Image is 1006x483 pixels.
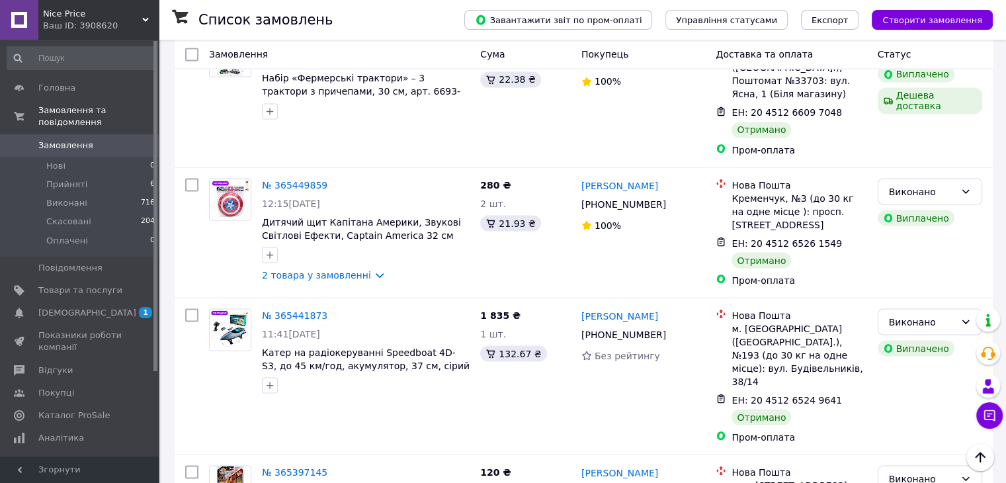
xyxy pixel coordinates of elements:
[43,20,159,32] div: Ваш ID: 3908620
[882,15,982,25] span: Створити замовлення
[38,387,74,399] span: Покупці
[732,178,866,191] div: Нова Пошта
[732,191,866,231] div: Кременчук, №3 (до 30 кг на одне місце ): просп. [STREET_ADDRESS]
[480,198,506,208] span: 2 шт.
[38,410,110,421] span: Каталог ProSale
[732,238,842,248] span: ЕН: 20 4512 6526 1549
[38,105,159,128] span: Замовлення та повідомлення
[872,10,993,30] button: Створити замовлення
[262,179,327,190] a: № 365449859
[38,82,75,94] span: Головна
[38,329,122,353] span: Показники роботи компанії
[210,179,251,220] img: Фото товару
[38,285,122,296] span: Товари та послуги
[262,328,320,339] span: 11:41[DATE]
[878,210,954,226] div: Виплачено
[480,345,546,361] div: 132.67 ₴
[209,308,251,351] a: Фото товару
[732,322,866,388] div: м. [GEOGRAPHIC_DATA] ([GEOGRAPHIC_DATA].), №193 (до 30 кг на одне місце): вул. Будівельників, 38/14
[595,76,621,87] span: 100%
[150,179,155,191] span: 6
[46,216,91,228] span: Скасовані
[732,308,866,322] div: Нова Пошта
[262,269,371,280] a: 2 товара у замовленні
[198,12,333,28] h1: Список замовлень
[46,197,87,209] span: Виконані
[209,49,268,60] span: Замовлення
[976,402,1003,429] button: Чат з покупцем
[262,466,327,477] a: № 365397145
[475,14,642,26] span: Завантажити звіт по пром-оплаті
[480,179,511,190] span: 280 ₴
[150,160,155,172] span: 0
[595,350,660,361] span: Без рейтингу
[878,87,982,114] div: Дешева доставка
[7,46,156,70] input: Пошук
[878,340,954,356] div: Виплачено
[732,107,842,118] span: ЕН: 20 4512 6609 7048
[732,430,866,443] div: Пром-оплата
[801,10,859,30] button: Експорт
[480,71,540,87] div: 22.38 ₴
[141,216,155,228] span: 204
[150,235,155,247] span: 0
[480,466,511,477] span: 120 ₴
[480,215,540,231] div: 21.93 ₴
[139,307,152,318] span: 1
[480,328,506,339] span: 1 шт.
[595,220,621,230] span: 100%
[464,10,652,30] button: Завантажити звіт по пром-оплаті
[46,179,87,191] span: Прийняті
[480,49,505,60] span: Cума
[38,365,73,376] span: Відгуки
[262,216,461,240] a: Дитячий щит Капітана Америки, Звукові Світлові Ефекти, Captain America 32 см
[262,198,320,208] span: 12:15[DATE]
[732,252,791,268] div: Отримано
[210,309,251,350] img: Фото товару
[732,48,866,101] div: смт. [GEOGRAPHIC_DATA] ([GEOGRAPHIC_DATA].), Поштомат №33703: вул. Ясна, 1 (Біля магазину)
[262,310,327,320] a: № 365441873
[966,443,994,471] button: Наверх
[579,325,669,343] div: [PHONE_NUMBER]
[676,15,777,25] span: Управління статусами
[732,122,791,138] div: Отримано
[480,310,521,320] span: 1 835 ₴
[732,465,866,478] div: Нова Пошта
[665,10,788,30] button: Управління статусами
[141,197,155,209] span: 716
[889,314,955,329] div: Виконано
[732,409,791,425] div: Отримано
[732,394,842,405] span: ЕН: 20 4512 6524 9641
[46,160,65,172] span: Нові
[46,235,88,247] span: Оплачені
[732,273,866,286] div: Пром-оплата
[889,184,955,198] div: Виконано
[38,307,136,319] span: [DEMOGRAPHIC_DATA]
[579,195,669,213] div: [PHONE_NUMBER]
[262,73,460,110] a: Набір «Фермерські трактори» – 3 трактори з причепами, 30 см, арт. 6693-10
[878,66,954,82] div: Виплачено
[38,140,93,152] span: Замовлення
[209,178,251,220] a: Фото товару
[38,455,122,478] span: Управління сайтом
[581,466,658,479] a: [PERSON_NAME]
[859,14,993,24] a: Створити замовлення
[43,8,142,20] span: Nice Price
[812,15,849,25] span: Експорт
[38,262,103,274] span: Повідомлення
[581,179,658,192] a: [PERSON_NAME]
[732,143,866,156] div: Пром-оплата
[716,49,813,60] span: Доставка та оплата
[581,309,658,322] a: [PERSON_NAME]
[878,49,911,60] span: Статус
[38,432,84,444] span: Аналітика
[581,49,628,60] span: Покупець
[262,347,470,384] a: Катер на радіокеруванні Speedboat 4D-S3, до 45 км/год, акумулятор, 37 см, сірий металік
